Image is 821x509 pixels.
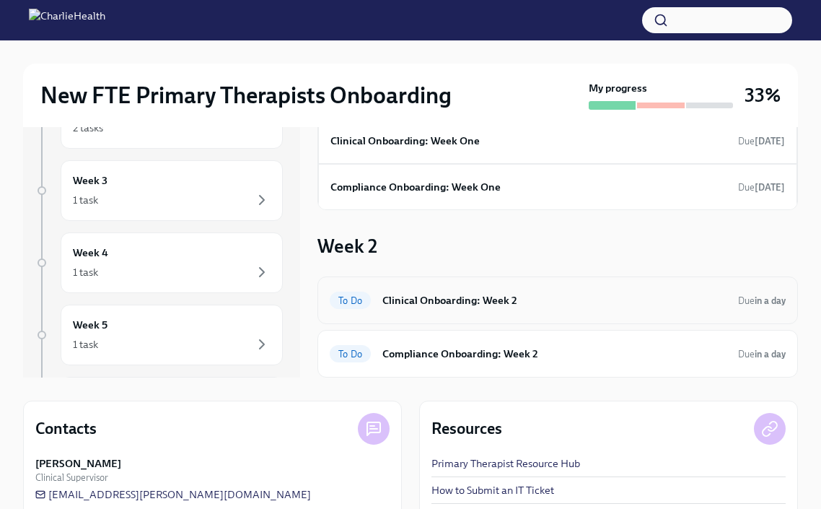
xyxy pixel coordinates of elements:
[382,346,726,362] h6: Compliance Onboarding: Week 2
[35,305,283,365] a: Week 51 task
[73,245,108,261] h6: Week 4
[755,182,785,193] strong: [DATE]
[73,193,98,207] div: 1 task
[738,134,785,148] span: August 24th, 2025 07:00
[330,349,371,360] span: To Do
[738,295,786,306] span: Due
[330,176,785,198] a: Compliance Onboarding: Week OneDue[DATE]
[589,81,647,95] strong: My progress
[29,9,105,32] img: CharlieHealth
[330,342,786,365] a: To DoCompliance Onboarding: Week 2Duein a day
[35,487,311,502] a: [EMAIL_ADDRESS][PERSON_NAME][DOMAIN_NAME]
[330,133,480,149] h6: Clinical Onboarding: Week One
[738,182,785,193] span: Due
[738,180,785,194] span: August 24th, 2025 07:00
[738,347,786,361] span: August 30th, 2025 07:00
[35,232,283,293] a: Week 41 task
[35,456,121,471] strong: [PERSON_NAME]
[738,136,785,147] span: Due
[431,483,554,497] a: How to Submit an IT Ticket
[35,418,97,440] h4: Contacts
[35,471,108,484] span: Clinical Supervisor
[35,160,283,221] a: Week 31 task
[431,456,580,471] a: Primary Therapist Resource Hub
[73,265,98,279] div: 1 task
[755,349,786,360] strong: in a day
[755,295,786,306] strong: in a day
[73,121,103,135] div: 2 tasks
[330,130,785,152] a: Clinical Onboarding: Week OneDue[DATE]
[317,233,377,259] h3: Week 2
[73,173,107,188] h6: Week 3
[330,295,371,306] span: To Do
[431,418,502,440] h4: Resources
[330,179,501,195] h6: Compliance Onboarding: Week One
[40,81,452,110] h2: New FTE Primary Therapists Onboarding
[73,317,107,333] h6: Week 5
[755,136,785,147] strong: [DATE]
[382,292,726,308] h6: Clinical Onboarding: Week 2
[330,289,786,312] a: To DoClinical Onboarding: Week 2Duein a day
[73,337,98,352] div: 1 task
[738,349,786,360] span: Due
[745,82,781,108] h3: 33%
